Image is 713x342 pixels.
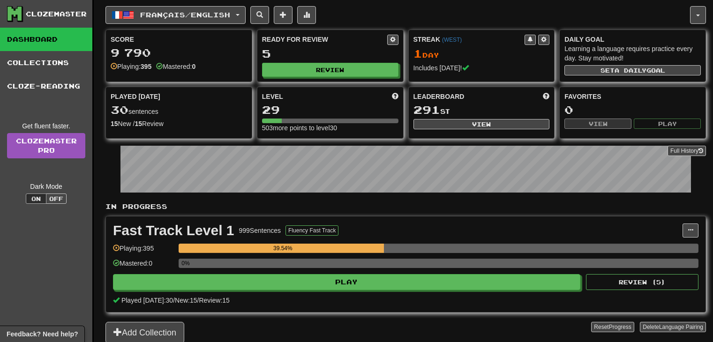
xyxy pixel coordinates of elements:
div: Learning a language requires practice every day. Stay motivated! [564,44,701,63]
div: Get fluent faster. [7,121,85,131]
button: ResetProgress [591,322,634,332]
span: Leaderboard [413,92,465,101]
div: sentences [111,104,247,116]
span: a daily [615,67,646,74]
div: st [413,104,550,116]
div: Mastered: 0 [113,259,174,274]
span: New: 15 [175,297,197,304]
div: Daily Goal [564,35,701,44]
button: Off [46,193,67,204]
div: Fast Track Level 1 [113,223,234,238]
button: View [564,119,631,129]
span: Language Pairing [659,324,703,330]
div: 999 Sentences [239,226,281,235]
a: ClozemasterPro [7,133,85,158]
span: Open feedback widget [7,329,78,339]
span: Français / English [140,11,230,19]
button: Add sentence to collection [274,6,293,24]
div: 0 [564,104,701,116]
span: Played [DATE] [111,92,160,101]
button: Full History [668,146,706,156]
strong: 15 [111,120,118,127]
button: More stats [297,6,316,24]
span: Score more points to level up [392,92,398,101]
button: Français/English [105,6,246,24]
strong: 0 [192,63,195,70]
span: 1 [413,47,422,60]
a: (WEST) [442,37,462,43]
div: Day [413,48,550,60]
button: Play [634,119,701,129]
span: / [173,297,175,304]
div: Includes [DATE]! [413,63,550,73]
div: 29 [262,104,398,116]
div: Playing: [111,62,151,71]
button: Fluency Fast Track [285,225,338,236]
div: 9 790 [111,47,247,59]
div: Mastered: [156,62,195,71]
span: 30 [111,103,128,116]
div: 5 [262,48,398,59]
strong: 395 [141,63,151,70]
p: In Progress [105,202,706,211]
button: Search sentences [250,6,269,24]
span: Played [DATE]: 30 [121,297,173,304]
button: Review [262,63,398,77]
span: / [197,297,199,304]
div: New / Review [111,119,247,128]
div: Clozemaster [26,9,87,19]
div: Score [111,35,247,44]
span: Review: 15 [199,297,229,304]
span: Level [262,92,283,101]
div: Favorites [564,92,701,101]
button: Review (5) [586,274,698,290]
button: DeleteLanguage Pairing [640,322,706,332]
div: Dark Mode [7,182,85,191]
div: 503 more points to level 30 [262,123,398,133]
button: Seta dailygoal [564,65,701,75]
strong: 15 [135,120,142,127]
button: Play [113,274,580,290]
span: This week in points, UTC [543,92,549,101]
button: View [413,119,550,129]
button: On [26,193,46,204]
div: Ready for Review [262,35,387,44]
div: Streak [413,35,525,44]
div: Playing: 395 [113,244,174,259]
span: 291 [413,103,440,116]
span: Progress [609,324,631,330]
div: 39.54% [181,244,384,253]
